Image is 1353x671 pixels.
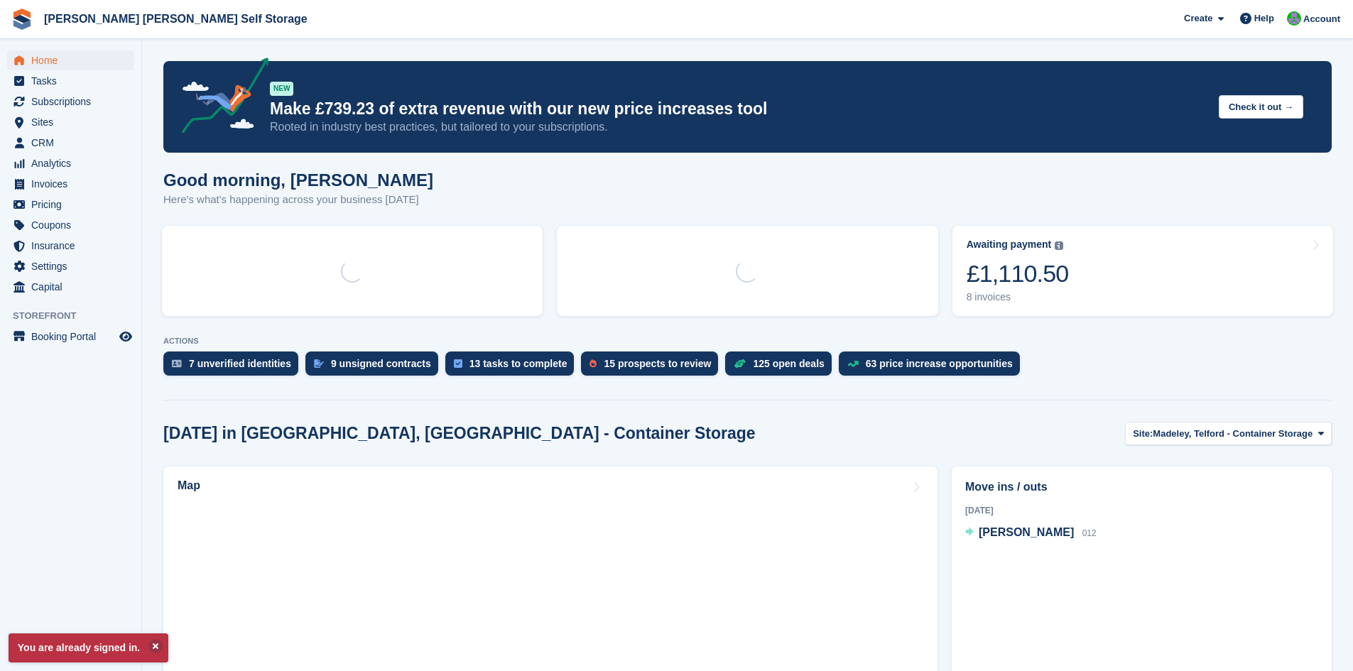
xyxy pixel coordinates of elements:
[967,239,1052,251] div: Awaiting payment
[1219,95,1303,119] button: Check it out →
[117,328,134,345] a: Preview store
[270,99,1207,119] p: Make £739.23 of extra revenue with our new price increases tool
[7,236,134,256] a: menu
[31,174,116,194] span: Invoices
[163,351,305,383] a: 7 unverified identities
[445,351,582,383] a: 13 tasks to complete
[163,170,433,190] h1: Good morning, [PERSON_NAME]
[31,133,116,153] span: CRM
[31,215,116,235] span: Coupons
[1303,12,1340,26] span: Account
[331,358,431,369] div: 9 unsigned contracts
[581,351,725,383] a: 15 prospects to review
[9,633,168,662] p: You are already signed in.
[31,327,116,347] span: Booking Portal
[7,153,134,173] a: menu
[170,58,269,138] img: price-adjustments-announcement-icon-8257ccfd72463d97f412b2fc003d46551f7dbcb40ab6d574587a9cd5c0d94...
[270,82,293,96] div: NEW
[1287,11,1301,26] img: Tom Spickernell
[7,215,134,235] a: menu
[965,504,1318,517] div: [DATE]
[847,361,859,367] img: price_increase_opportunities-93ffe204e8149a01c8c9dc8f82e8f89637d9d84a8eef4429ea346261dce0b2c0.svg
[314,359,324,368] img: contract_signature_icon-13c848040528278c33f63329250d36e43548de30e8caae1d1a13099fd9432cc5.svg
[7,112,134,132] a: menu
[163,337,1332,346] p: ACTIONS
[38,7,313,31] a: [PERSON_NAME] [PERSON_NAME] Self Storage
[7,195,134,214] a: menu
[753,358,824,369] div: 125 open deals
[7,277,134,297] a: menu
[7,174,134,194] a: menu
[734,359,746,369] img: deal-1b604bf984904fb50ccaf53a9ad4b4a5d6e5aea283cecdc64d6e3604feb123c2.svg
[31,50,116,70] span: Home
[11,9,33,30] img: stora-icon-8386f47178a22dfd0bd8f6a31ec36ba5ce8667c1dd55bd0f319d3a0aa187defe.svg
[178,479,200,492] h2: Map
[31,195,116,214] span: Pricing
[1254,11,1274,26] span: Help
[31,112,116,132] span: Sites
[7,256,134,276] a: menu
[172,359,182,368] img: verify_identity-adf6edd0f0f0b5bbfe63781bf79b02c33cf7c696d77639b501bdc392416b5a36.svg
[979,526,1074,538] span: [PERSON_NAME]
[866,358,1013,369] div: 63 price increase opportunities
[1133,427,1153,441] span: Site:
[469,358,567,369] div: 13 tasks to complete
[589,359,597,368] img: prospect-51fa495bee0391a8d652442698ab0144808aea92771e9ea1ae160a38d050c398.svg
[163,424,756,443] h2: [DATE] in [GEOGRAPHIC_DATA], [GEOGRAPHIC_DATA] - Container Storage
[7,92,134,111] a: menu
[965,524,1097,542] a: [PERSON_NAME] 012
[31,277,116,297] span: Capital
[604,358,711,369] div: 15 prospects to review
[1125,422,1332,445] button: Site: Madeley, Telford - Container Storage
[725,351,838,383] a: 125 open deals
[952,226,1333,316] a: Awaiting payment £1,110.50 8 invoices
[31,236,116,256] span: Insurance
[1055,241,1063,250] img: icon-info-grey-7440780725fd019a000dd9b08b2336e03edf1995a4989e88bcd33f0948082b44.svg
[839,351,1027,383] a: 63 price increase opportunities
[7,327,134,347] a: menu
[270,119,1207,135] p: Rooted in industry best practices, but tailored to your subscriptions.
[7,71,134,91] a: menu
[967,291,1069,303] div: 8 invoices
[31,71,116,91] span: Tasks
[965,479,1318,496] h2: Move ins / outs
[7,133,134,153] a: menu
[31,92,116,111] span: Subscriptions
[31,153,116,173] span: Analytics
[7,50,134,70] a: menu
[1184,11,1212,26] span: Create
[189,358,291,369] div: 7 unverified identities
[163,192,433,208] p: Here's what's happening across your business [DATE]
[305,351,445,383] a: 9 unsigned contracts
[1082,528,1097,538] span: 012
[967,259,1069,288] div: £1,110.50
[1153,427,1313,441] span: Madeley, Telford - Container Storage
[13,309,141,323] span: Storefront
[454,359,462,368] img: task-75834270c22a3079a89374b754ae025e5fb1db73e45f91037f5363f120a921f8.svg
[31,256,116,276] span: Settings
